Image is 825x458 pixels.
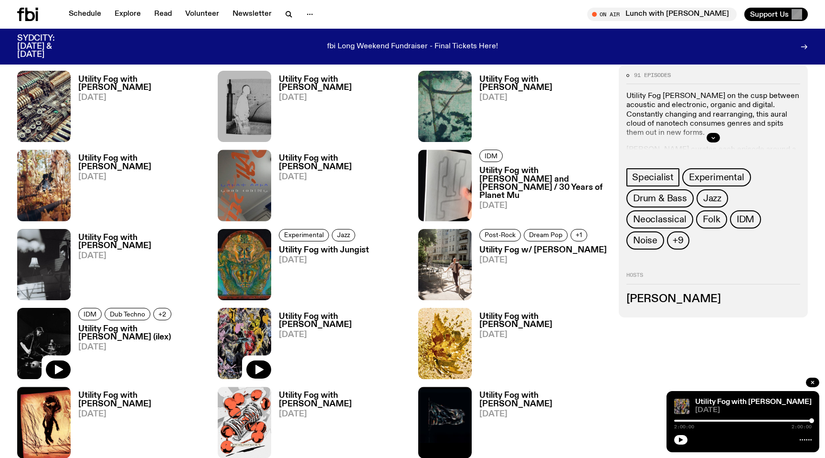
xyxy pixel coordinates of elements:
[479,313,607,329] h3: Utility Fog with [PERSON_NAME]
[71,325,206,379] a: Utility Fog with [PERSON_NAME] (ilex)[DATE]
[78,234,206,250] h3: Utility Fog with [PERSON_NAME]
[279,331,407,339] span: [DATE]
[327,43,498,51] p: fbi Long Weekend Fundraiser - Final Tickets Here!
[279,256,369,264] span: [DATE]
[626,168,679,186] a: Specialist
[337,231,350,239] span: Jazz
[524,229,568,241] a: Dream Pop
[279,229,329,241] a: Experimental
[159,310,166,317] span: +2
[571,229,587,241] button: +1
[696,210,727,229] a: Folk
[271,246,369,300] a: Utility Fog with Jungist[DATE]
[472,167,607,221] a: Utility Fog with [PERSON_NAME] and [PERSON_NAME] / 30 Years of Planet Mu[DATE]
[667,231,689,250] button: +9
[479,246,607,254] h3: Utility Fog w/ [PERSON_NAME]
[17,34,78,59] h3: SYDCITY: [DATE] & [DATE]
[17,150,71,221] img: Cover for billy woods' album Golliwog
[279,246,369,254] h3: Utility Fog with Jungist
[63,8,107,21] a: Schedule
[744,8,808,21] button: Support Us
[703,193,721,204] span: Jazz
[750,10,789,19] span: Support Us
[279,76,407,92] h3: Utility Fog with [PERSON_NAME]
[479,392,607,408] h3: Utility Fog with [PERSON_NAME]
[576,231,582,239] span: +1
[279,392,407,408] h3: Utility Fog with [PERSON_NAME]
[626,294,800,304] h3: [PERSON_NAME]
[529,231,562,239] span: Dream Pop
[703,214,720,225] span: Folk
[279,94,407,102] span: [DATE]
[479,94,607,102] span: [DATE]
[479,202,607,210] span: [DATE]
[78,343,206,351] span: [DATE]
[279,173,407,181] span: [DATE]
[227,8,277,21] a: Newsletter
[279,313,407,329] h3: Utility Fog with [PERSON_NAME]
[587,8,737,21] button: On AirLunch with [PERSON_NAME]
[626,92,800,138] p: Utility Fog [PERSON_NAME] on the cusp between acoustic and electronic, organic and digital. Const...
[78,94,206,102] span: [DATE]
[485,231,516,239] span: Post-Rock
[78,154,206,171] h3: Utility Fog with [PERSON_NAME]
[418,387,472,458] img: Cover for Use Knife's État Coupable
[84,310,96,317] span: IDM
[674,425,694,429] span: 2:00:00
[472,76,607,142] a: Utility Fog with [PERSON_NAME][DATE]
[78,392,206,408] h3: Utility Fog with [PERSON_NAME]
[279,154,407,171] h3: Utility Fog with [PERSON_NAME]
[17,71,71,142] img: Cover of Andrea Taeggi's album Chaoticism You Can Do At Home
[479,150,503,162] a: IDM
[71,234,206,300] a: Utility Fog with [PERSON_NAME][DATE]
[271,76,407,142] a: Utility Fog with [PERSON_NAME][DATE]
[109,8,147,21] a: Explore
[71,392,206,458] a: Utility Fog with [PERSON_NAME][DATE]
[78,252,206,260] span: [DATE]
[279,410,407,418] span: [DATE]
[479,167,607,199] h3: Utility Fog with [PERSON_NAME] and [PERSON_NAME] / 30 Years of Planet Mu
[472,392,607,458] a: Utility Fog with [PERSON_NAME][DATE]
[673,235,684,246] span: +9
[479,229,521,241] a: Post-Rock
[689,172,744,183] span: Experimental
[485,153,497,160] span: IDM
[479,410,607,418] span: [DATE]
[218,387,271,458] img: Cover of Pépe's release Slow Cancellation of the Future
[271,392,407,458] a: Utility Fog with [PERSON_NAME][DATE]
[332,229,355,241] a: Jazz
[626,189,694,207] a: Drum & Bass
[218,71,271,142] img: Cover to Low End Activist's Superwave EP
[626,210,693,229] a: Neoclassical
[148,8,178,21] a: Read
[626,231,664,250] a: Noise
[78,325,206,341] h3: Utility Fog with [PERSON_NAME] (ilex)
[78,410,206,418] span: [DATE]
[71,154,206,221] a: Utility Fog with [PERSON_NAME][DATE]
[695,398,812,406] a: Utility Fog with [PERSON_NAME]
[284,231,324,239] span: Experimental
[730,210,761,229] a: IDM
[110,310,145,317] span: Dub Techno
[153,308,171,320] button: +2
[633,193,687,204] span: Drum & Bass
[418,308,472,379] img: Cover for Simon Henocq's album We Use Cookies
[180,8,225,21] a: Volunteer
[472,246,607,300] a: Utility Fog w/ [PERSON_NAME][DATE]
[78,173,206,181] span: [DATE]
[633,235,657,246] span: Noise
[271,313,407,379] a: Utility Fog with [PERSON_NAME][DATE]
[633,214,687,225] span: Neoclassical
[78,76,206,92] h3: Utility Fog with [PERSON_NAME]
[674,399,689,414] a: Cover from SUMAC & Moor Mother's album The Film
[17,387,71,458] img: Cover from Lauren Pernice's album "Il y a les ombres"
[737,214,754,225] span: IDM
[479,331,607,339] span: [DATE]
[634,72,671,77] span: 91 episodes
[472,313,607,379] a: Utility Fog with [PERSON_NAME][DATE]
[626,273,800,284] h2: Hosts
[697,189,728,207] a: Jazz
[695,407,812,414] span: [DATE]
[105,308,150,320] a: Dub Techno
[271,154,407,221] a: Utility Fog with [PERSON_NAME][DATE]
